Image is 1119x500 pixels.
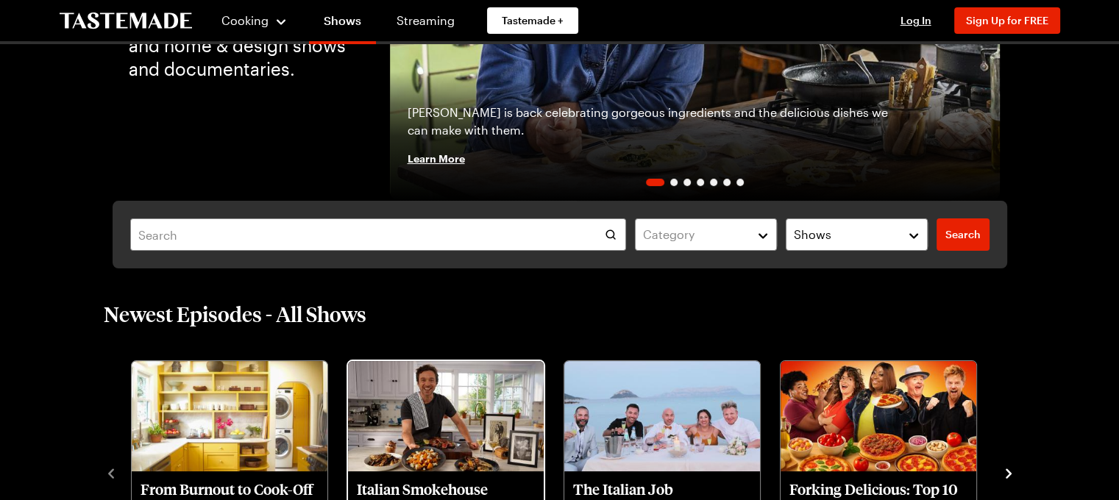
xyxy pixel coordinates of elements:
[683,179,691,186] span: Go to slide 3
[887,13,945,28] button: Log In
[670,179,678,186] span: Go to slide 2
[487,7,578,34] a: Tastemade +
[794,226,831,243] span: Shows
[1001,463,1016,481] button: navigate to next item
[954,7,1060,34] button: Sign Up for FREE
[309,3,376,44] a: Shows
[408,104,889,139] p: [PERSON_NAME] is back celebrating gorgeous ingredients and the delicious dishes we can make with ...
[104,463,118,481] button: navigate to previous item
[348,361,544,471] img: Italian Smokehouse
[736,179,744,186] span: Go to slide 7
[710,179,717,186] span: Go to slide 5
[781,361,976,471] img: Forking Delicious: Top 10 Pizza Toppings
[408,151,465,165] span: Learn More
[786,218,928,251] button: Shows
[221,13,269,27] span: Cooking
[564,361,760,471] img: The Italian Job
[697,179,704,186] span: Go to slide 4
[646,179,664,186] span: Go to slide 1
[60,12,192,29] a: To Tastemade Home Page
[723,179,731,186] span: Go to slide 6
[130,218,627,251] input: Search
[221,3,288,38] button: Cooking
[937,218,990,251] a: filters
[104,301,366,327] h2: Newest Episodes - All Shows
[945,227,981,242] span: Search
[129,10,360,81] p: Award-winning food, travel, and home & design shows and documentaries.
[635,218,777,251] button: Category
[966,14,1048,26] span: Sign Up for FREE
[643,226,747,243] div: Category
[502,13,564,28] span: Tastemade +
[132,361,327,471] img: From Burnout to Cook-Off
[900,14,931,26] span: Log In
